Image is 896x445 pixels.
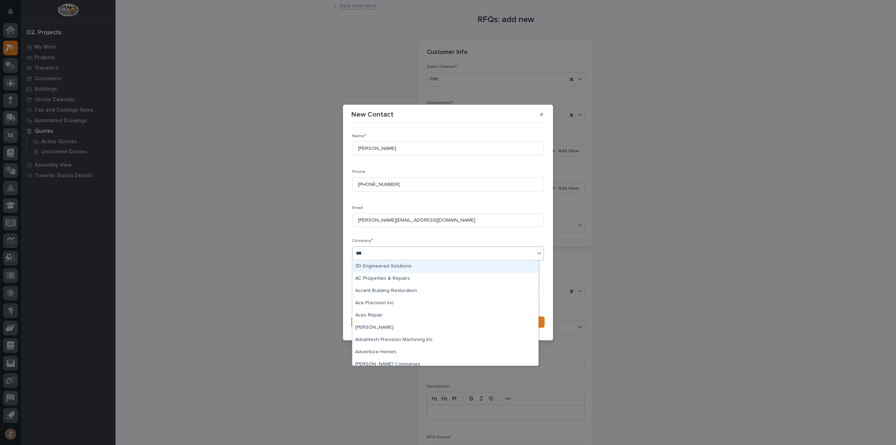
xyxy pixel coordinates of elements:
p: New Contact [351,110,393,119]
span: Email [352,206,363,210]
div: AHRENS Companies [352,359,538,371]
div: AC Properties & Repairs [352,273,538,285]
span: Company [352,239,373,243]
span: Name [352,134,366,138]
div: Adventure Homes [352,346,538,359]
div: 3D Engineered Solutions [352,260,538,273]
div: Accent Building Restoration [352,285,538,297]
button: Save [351,317,545,328]
div: Ace Precision Inc [352,297,538,310]
span: Phone [352,170,365,174]
div: Aces Repair [352,310,538,322]
div: Adam Creager [352,322,538,334]
div: Advantech Precision Machining Inc [352,334,538,346]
